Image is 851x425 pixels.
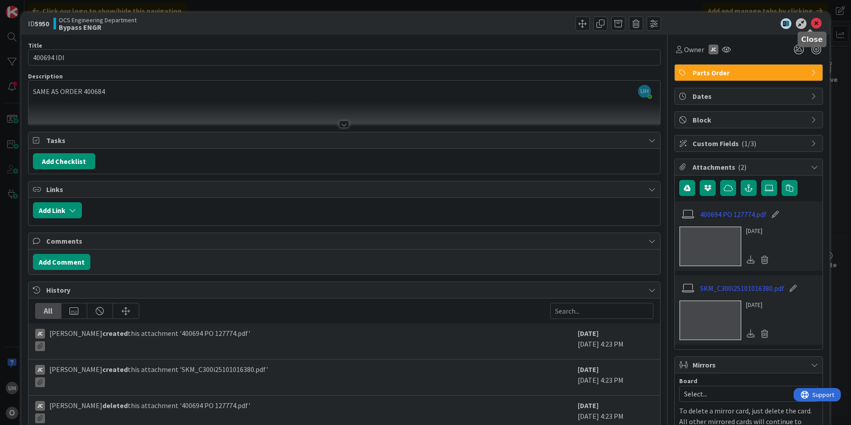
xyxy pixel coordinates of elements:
[46,285,644,295] span: History
[746,300,772,310] div: [DATE]
[49,328,250,351] span: [PERSON_NAME] this attachment '400694 PO 127774.pdf'
[746,328,756,339] div: Download
[19,1,41,12] span: Support
[578,328,653,355] div: [DATE] 4:23 PM
[28,18,49,29] span: ID
[49,400,250,423] span: [PERSON_NAME] this attachment '400694 PO 127774.pdf'
[693,114,806,125] span: Block
[46,236,644,246] span: Comments
[28,49,661,65] input: type card name here...
[102,401,128,410] b: deleted
[578,365,599,374] b: [DATE]
[102,365,128,374] b: created
[578,329,599,338] b: [DATE]
[679,378,697,384] span: Board
[742,139,756,148] span: ( 1/3 )
[684,44,704,55] span: Owner
[35,329,45,339] div: JC
[102,329,128,338] b: created
[59,16,137,24] span: OCS Engineering Department
[35,401,45,411] div: JC
[578,401,599,410] b: [DATE]
[46,135,644,146] span: Tasks
[700,209,766,220] a: 400694 PO 127774.pdf
[59,24,137,31] b: Bypass ENGR
[550,303,653,319] input: Search...
[746,226,772,236] div: [DATE]
[36,303,61,319] div: All
[693,360,806,370] span: Mirrors
[33,254,90,270] button: Add Comment
[33,153,95,169] button: Add Checklist
[33,86,656,97] p: SAME AS ORDER 400684
[35,19,49,28] b: 5950
[28,41,42,49] label: Title
[35,365,45,375] div: JC
[693,67,806,78] span: Parts Order
[578,364,653,391] div: [DATE] 4:23 PM
[801,35,823,44] h5: Close
[693,138,806,149] span: Custom Fields
[700,283,784,294] a: SKM_C300i25101016380.pdf
[684,388,798,400] span: Select...
[46,184,644,195] span: Links
[693,162,806,172] span: Attachments
[638,85,651,98] span: UH
[693,91,806,102] span: Dates
[738,163,746,172] span: ( 2 )
[33,202,82,218] button: Add Link
[746,254,756,266] div: Download
[709,45,718,54] div: JC
[49,364,268,387] span: [PERSON_NAME] this attachment 'SKM_C300i25101016380.pdf'
[28,72,63,80] span: Description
